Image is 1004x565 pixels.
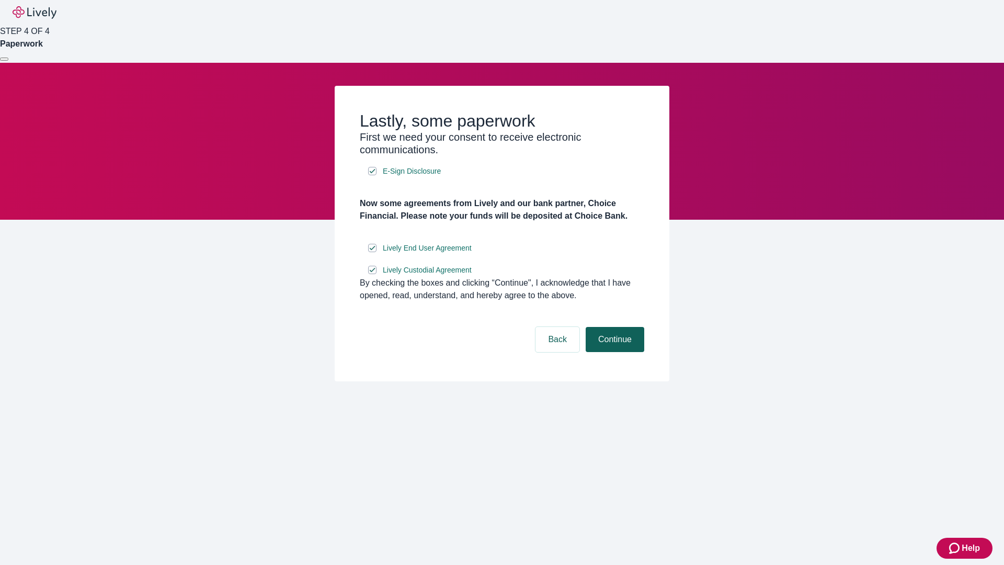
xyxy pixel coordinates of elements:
span: Help [962,542,980,555]
button: Back [535,327,579,352]
img: Lively [13,6,56,19]
span: Lively End User Agreement [383,243,472,254]
div: By checking the boxes and clicking “Continue", I acknowledge that I have opened, read, understand... [360,277,644,302]
a: e-sign disclosure document [381,264,474,277]
button: Continue [586,327,644,352]
button: Zendesk support iconHelp [937,538,992,559]
span: E-Sign Disclosure [383,166,441,177]
a: e-sign disclosure document [381,242,474,255]
a: e-sign disclosure document [381,165,443,178]
svg: Zendesk support icon [949,542,962,555]
span: Lively Custodial Agreement [383,265,472,276]
h4: Now some agreements from Lively and our bank partner, Choice Financial. Please note your funds wi... [360,197,644,222]
h2: Lastly, some paperwork [360,111,644,131]
h3: First we need your consent to receive electronic communications. [360,131,644,156]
